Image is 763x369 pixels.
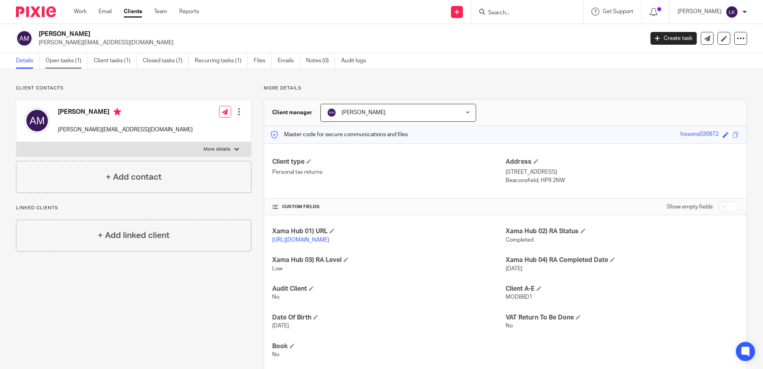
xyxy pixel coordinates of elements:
[272,352,279,357] span: No
[272,266,283,272] span: Low
[506,227,739,236] h4: Xama Hub 02) RA Status
[143,53,189,69] a: Closed tasks (7)
[327,108,336,117] img: svg%3E
[725,6,738,18] img: svg%3E
[204,146,230,153] p: More details
[272,168,505,176] p: Personal tax returns
[272,158,505,166] h4: Client type
[487,10,559,17] input: Search
[106,171,162,183] h4: + Add contact
[506,177,739,184] p: Beaconsfield, HP9 2NW
[16,85,251,91] p: Client contacts
[254,53,272,69] a: Files
[272,204,505,210] h4: CUSTOM FIELDS
[16,53,40,69] a: Details
[39,30,518,38] h2: [PERSON_NAME]
[45,53,88,69] a: Open tasks (1)
[680,130,719,139] div: hixsons030672
[341,53,372,69] a: Audit logs
[342,110,385,115] span: [PERSON_NAME]
[272,109,312,117] h3: Client manager
[272,227,505,236] h4: Xama Hub 01) URL
[603,9,633,14] span: Get Support
[272,313,505,322] h4: Date Of Birth
[113,108,121,116] i: Primary
[39,39,638,47] p: [PERSON_NAME][EMAIL_ADDRESS][DOMAIN_NAME]
[99,8,112,16] a: Email
[24,108,50,133] img: svg%3E
[506,256,739,264] h4: Xama Hub 04) RA Completed Date
[306,53,335,69] a: Notes (0)
[650,32,697,45] a: Create task
[272,285,505,293] h4: Audit Client
[272,256,505,264] h4: Xama Hub 03) RA Level
[678,8,721,16] p: [PERSON_NAME]
[16,205,251,211] p: Linked clients
[94,53,137,69] a: Client tasks (1)
[506,168,739,176] p: [STREET_ADDRESS]
[124,8,142,16] a: Clients
[506,313,739,322] h4: VAT Return To Be Done
[506,158,739,166] h4: Address
[506,266,522,272] span: [DATE]
[98,229,170,242] h4: + Add linked client
[16,30,33,47] img: svg%3E
[179,8,199,16] a: Reports
[74,8,87,16] a: Work
[58,126,193,134] p: [PERSON_NAME][EMAIL_ADDRESS][DOMAIN_NAME]
[506,285,739,293] h4: Client A-E
[272,323,289,329] span: [DATE]
[506,323,513,329] span: No
[506,237,534,243] span: Completed
[58,108,193,118] h4: [PERSON_NAME]
[278,53,300,69] a: Emails
[272,342,505,351] h4: Book
[506,294,532,300] span: MOD88D1
[16,6,56,17] img: Pixie
[272,294,279,300] span: No
[264,85,747,91] p: More details
[270,131,408,139] p: Master code for secure communications and files
[195,53,248,69] a: Recurring tasks (1)
[154,8,167,16] a: Team
[272,237,329,243] a: [URL][DOMAIN_NAME]
[667,203,713,211] label: Show empty fields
